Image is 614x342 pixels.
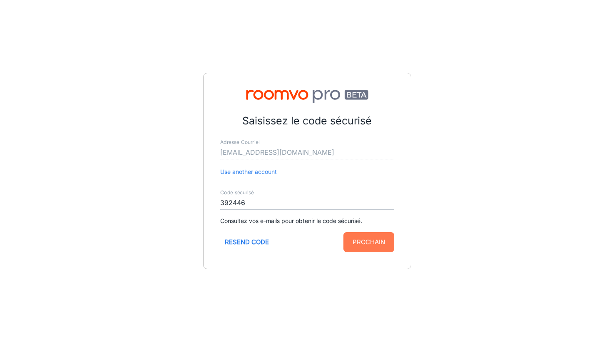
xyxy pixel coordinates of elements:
p: Consultez vos e-mails pour obtenir le code sécurisé. [220,216,394,226]
button: Resend code [220,232,273,252]
input: myname@example.com [220,146,394,159]
label: Code sécurisé [220,189,254,196]
button: Use another account [220,167,277,176]
button: Prochain [343,232,394,252]
input: Enter secure code [220,196,394,210]
img: Roomvo PRO Beta [220,90,394,103]
p: Saisissez le code sécurisé [220,113,394,129]
label: Adresse Courriel [220,139,260,146]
